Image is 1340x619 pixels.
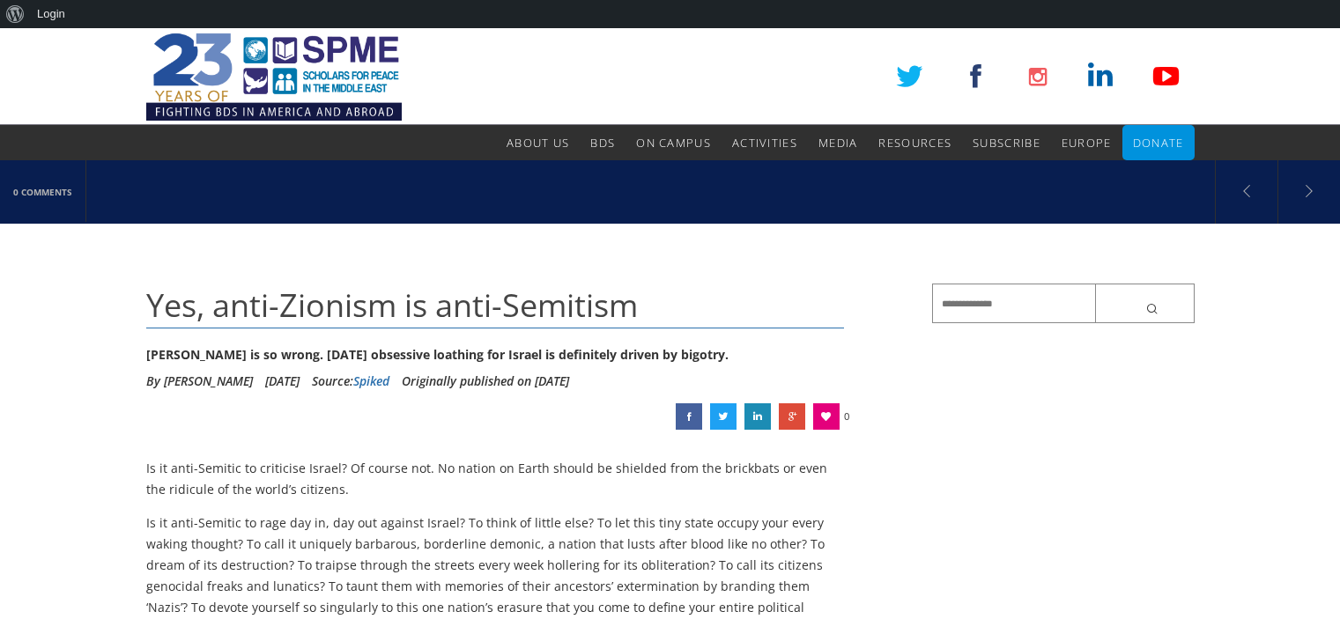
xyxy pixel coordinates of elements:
[779,403,805,430] a: Yes, anti-Zionism is anti-Semitism
[973,125,1040,160] a: Subscribe
[312,368,389,394] div: Source:
[265,368,300,394] li: [DATE]
[676,403,702,430] a: Yes, anti-Zionism is anti-Semitism
[1133,135,1184,151] span: Donate
[146,368,253,394] li: By [PERSON_NAME]
[1062,125,1112,160] a: Europe
[973,135,1040,151] span: Subscribe
[818,135,858,151] span: Media
[878,125,951,160] a: Resources
[590,135,615,151] span: BDS
[1133,125,1184,160] a: Donate
[146,458,845,500] p: Is it anti-Semitic to criticise Israel? Of course not. No nation on Earth should be shielded from...
[402,368,569,394] li: Originally published on [DATE]
[146,28,402,125] img: SPME
[710,403,737,430] a: Yes, anti-Zionism is anti-Semitism
[507,125,569,160] a: About Us
[844,403,849,430] span: 0
[146,284,638,327] span: Yes, anti-Zionism is anti-Semitism
[732,135,797,151] span: Activities
[507,135,569,151] span: About Us
[590,125,615,160] a: BDS
[353,372,389,389] a: Spiked
[878,135,951,151] span: Resources
[744,403,771,430] a: Yes, anti-Zionism is anti-Semitism
[1062,135,1112,151] span: Europe
[732,125,797,160] a: Activities
[636,125,711,160] a: On Campus
[818,125,858,160] a: Media
[636,135,711,151] span: On Campus
[146,342,845,368] div: [PERSON_NAME] is so wrong. [DATE] obsessive loathing for Israel is definitely driven by bigotry.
